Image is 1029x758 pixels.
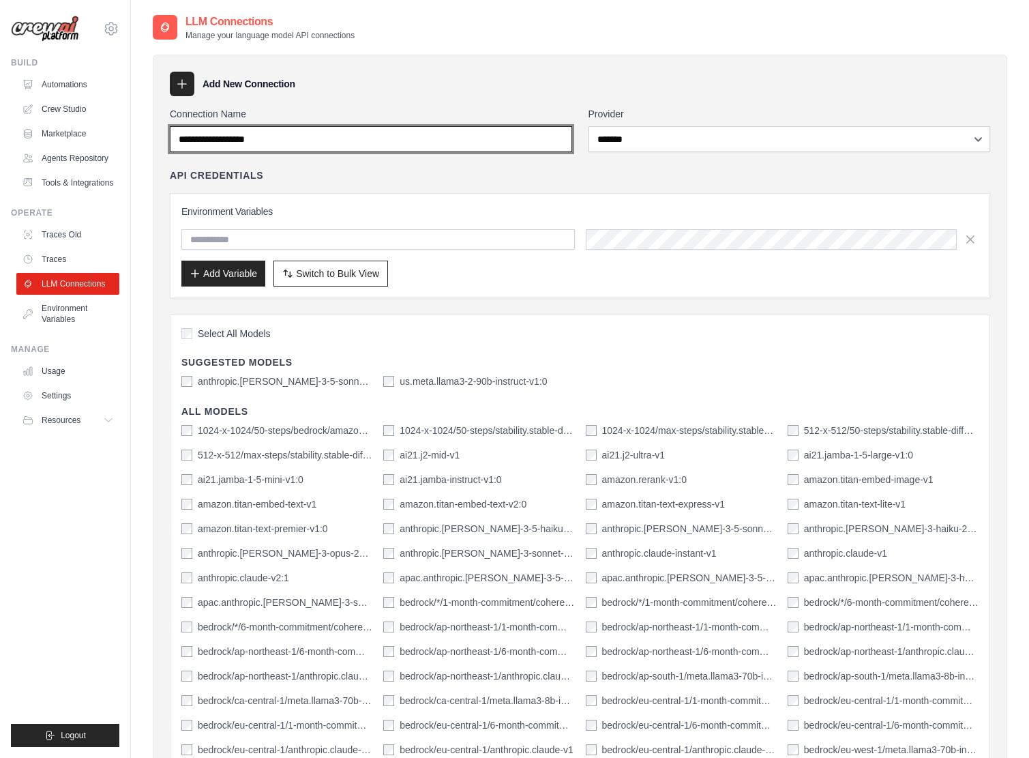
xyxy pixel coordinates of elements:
[602,645,777,658] label: bedrock/ap-northeast-1/6-month-commitment/anthropic.claude-v2:1
[400,694,574,708] label: bedrock/ca-central-1/meta.llama3-8b-instruct-v1:0
[16,248,119,270] a: Traces
[788,499,799,510] input: amazon.titan-text-lite-v1
[383,597,394,608] input: bedrock/*/1-month-commitment/cohere.command-light-text-v14
[185,14,355,30] h2: LLM Connections
[198,694,372,708] label: bedrock/ca-central-1/meta.llama3-70b-instruct-v1:0
[804,473,934,486] label: amazon.titan-embed-image-v1
[602,473,687,486] label: amazon.rerank-v1:0
[586,622,597,632] input: bedrock/ap-northeast-1/1-month-commitment/anthropic.claude-v1
[602,424,777,437] label: 1024-x-1024/max-steps/stability.stable-diffusion-xl-v1
[788,572,799,583] input: apac.anthropic.claude-3-haiku-20240307-v1:0
[383,474,394,485] input: ai21.jamba-instruct-v1:0
[586,474,597,485] input: amazon.rerank-v1:0
[804,743,979,757] label: bedrock/eu-west-1/meta.llama3-70b-instruct-v1:0
[586,572,597,583] input: apac.anthropic.claude-3-5-sonnet-20241022-v2:0
[383,376,394,387] input: us.meta.llama3-2-90b-instruct-v1:0
[16,360,119,382] a: Usage
[586,450,597,461] input: ai21.j2-ultra-v1
[788,744,799,755] input: bedrock/eu-west-1/meta.llama3-70b-instruct-v1:0
[16,147,119,169] a: Agents Repository
[181,450,192,461] input: 512-x-512/max-steps/stability.stable-diffusion-xl-v0
[198,448,372,462] label: 512-x-512/max-steps/stability.stable-diffusion-xl-v0
[198,596,372,609] label: apac.anthropic.claude-3-sonnet-20240229-v1:0
[181,523,192,534] input: amazon.titan-text-premier-v1:0
[198,327,271,340] span: Select All Models
[383,720,394,731] input: bedrock/eu-central-1/6-month-commitment/anthropic.claude-instant-v1
[804,694,979,708] label: bedrock/eu-central-1/1-month-commitment/anthropic.claude-v1
[198,743,372,757] label: bedrock/eu-central-1/anthropic.claude-instant-v1
[198,424,372,437] label: 1024-x-1024/50-steps/bedrock/amazon.nova-canvas-v1:0
[788,425,799,436] input: 512-x-512/50-steps/stability.stable-diffusion-xl-v0
[181,548,192,559] input: anthropic.claude-3-opus-20240229-v1:0
[804,718,979,732] label: bedrock/eu-central-1/6-month-commitment/anthropic.claude-v2:1
[198,620,372,634] label: bedrock/*/6-month-commitment/cohere.command-text-v14
[602,546,717,560] label: anthropic.claude-instant-v1
[804,596,979,609] label: bedrock/*/6-month-commitment/cohere.command-light-text-v14
[198,497,316,511] label: amazon.titan-embed-text-v1
[198,522,328,536] label: amazon.titan-text-premier-v1:0
[788,646,799,657] input: bedrock/ap-northeast-1/anthropic.claude-instant-v1
[586,425,597,436] input: 1024-x-1024/max-steps/stability.stable-diffusion-xl-v1
[181,597,192,608] input: apac.anthropic.claude-3-sonnet-20240229-v1:0
[804,448,913,462] label: ai21.jamba-1-5-large-v1:0
[383,622,394,632] input: bedrock/ap-northeast-1/1-month-commitment/anthropic.claude-instant-v1
[170,107,572,121] label: Connection Name
[11,57,119,68] div: Build
[181,744,192,755] input: bedrock/eu-central-1/anthropic.claude-instant-v1
[383,425,394,436] input: 1024-x-1024/50-steps/stability.stable-diffusion-xl-v1
[383,499,394,510] input: amazon.titan-embed-text-v2:0
[400,546,574,560] label: anthropic.claude-3-sonnet-20240229-v1:0
[804,645,979,658] label: bedrock/ap-northeast-1/anthropic.claude-instant-v1
[586,646,597,657] input: bedrock/ap-northeast-1/6-month-commitment/anthropic.claude-v2:1
[602,620,777,634] label: bedrock/ap-northeast-1/1-month-commitment/anthropic.claude-v1
[804,497,906,511] label: amazon.titan-text-lite-v1
[804,669,979,683] label: bedrock/ap-south-1/meta.llama3-8b-instruct-v1:0
[16,273,119,295] a: LLM Connections
[198,546,372,560] label: anthropic.claude-3-opus-20240229-v1:0
[400,473,501,486] label: ai21.jamba-instruct-v1:0
[602,669,777,683] label: bedrock/ap-south-1/meta.llama3-70b-instruct-v1:0
[788,720,799,731] input: bedrock/eu-central-1/6-month-commitment/anthropic.claude-v2:1
[181,695,192,706] input: bedrock/ca-central-1/meta.llama3-70b-instruct-v1:0
[181,572,192,583] input: anthropic.claude-v2:1
[198,375,372,388] label: anthropic.claude-3-5-sonnet-20241022-v2:0
[181,405,979,418] h4: All Models
[198,669,372,683] label: bedrock/ap-northeast-1/anthropic.claude-v1
[11,724,119,747] button: Logout
[11,344,119,355] div: Manage
[804,522,979,536] label: anthropic.claude-3-haiku-20240307-v1:0
[788,622,799,632] input: bedrock/ap-northeast-1/1-month-commitment/anthropic.claude-v2:1
[400,571,574,585] label: apac.anthropic.claude-3-5-sonnet-20240620-v1:0
[400,424,574,437] label: 1024-x-1024/50-steps/stability.stable-diffusion-xl-v1
[383,572,394,583] input: apac.anthropic.claude-3-5-sonnet-20240620-v1:0
[400,718,574,732] label: bedrock/eu-central-1/6-month-commitment/anthropic.claude-instant-v1
[198,571,289,585] label: anthropic.claude-v2:1
[170,169,263,182] h4: API Credentials
[181,261,265,287] button: Add Variable
[181,671,192,682] input: bedrock/ap-northeast-1/anthropic.claude-v1
[181,646,192,657] input: bedrock/ap-northeast-1/6-month-commitment/anthropic.claude-instant-v1
[16,98,119,120] a: Crew Studio
[788,450,799,461] input: ai21.jamba-1-5-large-v1:0
[788,548,799,559] input: anthropic.claude-v1
[383,548,394,559] input: anthropic.claude-3-sonnet-20240229-v1:0
[185,30,355,41] p: Manage your language model API connections
[586,523,597,534] input: anthropic.claude-3-5-sonnet-20240620-v1:0
[586,695,597,706] input: bedrock/eu-central-1/1-month-commitment/anthropic.claude-instant-v1
[400,620,574,634] label: bedrock/ap-northeast-1/1-month-commitment/anthropic.claude-instant-v1
[400,596,574,609] label: bedrock/*/1-month-commitment/cohere.command-light-text-v14
[804,571,979,585] label: apac.anthropic.claude-3-haiku-20240307-v1:0
[400,497,526,511] label: amazon.titan-embed-text-v2:0
[602,448,666,462] label: ai21.j2-ultra-v1
[296,267,379,280] span: Switch to Bulk View
[16,123,119,145] a: Marketplace
[400,743,573,757] label: bedrock/eu-central-1/anthropic.claude-v1
[273,261,388,287] button: Switch to Bulk View
[16,385,119,407] a: Settings
[400,375,547,388] label: us.meta.llama3-2-90b-instruct-v1:0
[181,499,192,510] input: amazon.titan-embed-text-v1
[788,671,799,682] input: bedrock/ap-south-1/meta.llama3-8b-instruct-v1:0
[16,172,119,194] a: Tools & Integrations
[588,107,991,121] label: Provider
[198,645,372,658] label: bedrock/ap-northeast-1/6-month-commitment/anthropic.claude-instant-v1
